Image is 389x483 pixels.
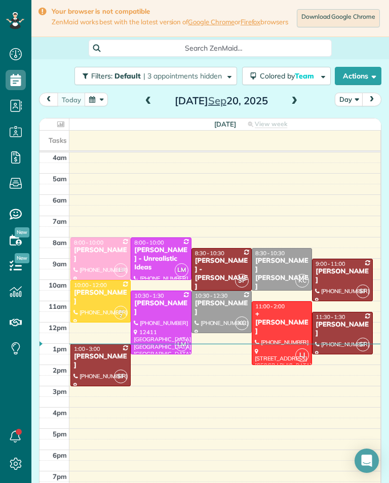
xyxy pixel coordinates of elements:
[49,281,67,289] span: 10am
[295,71,316,80] span: Team
[49,302,67,310] span: 11am
[39,93,58,106] button: prev
[53,238,67,247] span: 8am
[53,345,67,353] span: 1pm
[52,7,288,16] strong: Your browser is not compatible
[114,311,127,321] small: 2
[69,67,237,85] a: Filters: Default | 3 appointments hidden
[114,71,141,80] span: Default
[242,67,331,85] button: Colored byTeam
[91,71,112,80] span: Filters:
[119,308,124,314] span: JM
[335,93,363,106] button: Day
[195,250,224,257] span: 8:30 - 10:30
[355,449,379,473] div: Open Intercom Messenger
[235,316,249,330] span: KC
[235,274,249,288] span: SF
[15,227,29,237] span: New
[175,338,188,351] span: LM
[356,285,370,298] span: SF
[356,338,370,351] span: SF
[255,250,285,257] span: 8:30 - 10:30
[158,95,285,106] h2: [DATE] 20, 2025
[195,292,228,299] span: 10:30 - 12:30
[114,370,128,383] span: SF
[295,348,309,362] span: LJ
[260,71,318,80] span: Colored by
[53,260,67,268] span: 9am
[73,352,128,370] div: [PERSON_NAME]
[73,289,128,306] div: [PERSON_NAME]
[134,299,188,316] div: [PERSON_NAME]
[362,93,381,106] button: next
[57,93,86,106] button: today
[255,303,285,310] span: 11:00 - 2:00
[53,366,67,374] span: 2pm
[52,18,288,26] span: ZenMaid works best with the latest version of or browsers
[316,313,345,320] span: 11:30 - 1:30
[49,136,67,144] span: Tasks
[53,409,67,417] span: 4pm
[53,217,67,225] span: 7am
[53,472,67,480] span: 7pm
[49,324,67,332] span: 12pm
[134,246,188,272] div: [PERSON_NAME] - Unrealistic Ideas
[194,257,249,291] div: [PERSON_NAME] - [PERSON_NAME]
[315,320,369,338] div: [PERSON_NAME]
[255,310,309,336] div: + [PERSON_NAME]
[134,292,164,299] span: 10:30 - 1:30
[214,120,236,128] span: [DATE]
[335,67,381,85] button: Actions
[74,67,237,85] button: Filters: Default | 3 appointments hidden
[297,9,380,27] a: Download Google Chrome
[143,71,222,80] span: | 3 appointments hidden
[295,274,309,288] span: KC
[53,175,67,183] span: 5am
[315,267,369,285] div: [PERSON_NAME]
[74,281,107,289] span: 10:00 - 12:00
[73,246,128,263] div: [PERSON_NAME]
[74,239,103,246] span: 8:00 - 10:00
[114,263,128,277] span: LI
[74,345,100,352] span: 1:00 - 3:00
[134,239,164,246] span: 8:00 - 10:00
[194,299,249,316] div: [PERSON_NAME]
[53,451,67,459] span: 6pm
[241,18,261,26] a: Firefox
[188,18,235,26] a: Google Chrome
[53,430,67,438] span: 5pm
[208,94,226,107] span: Sep
[53,196,67,204] span: 6am
[53,387,67,395] span: 3pm
[316,260,345,267] span: 9:00 - 11:00
[175,263,188,277] span: LM
[255,257,309,291] div: [PERSON_NAME] [PERSON_NAME]
[255,120,287,128] span: View week
[53,153,67,162] span: 4am
[15,253,29,263] span: New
